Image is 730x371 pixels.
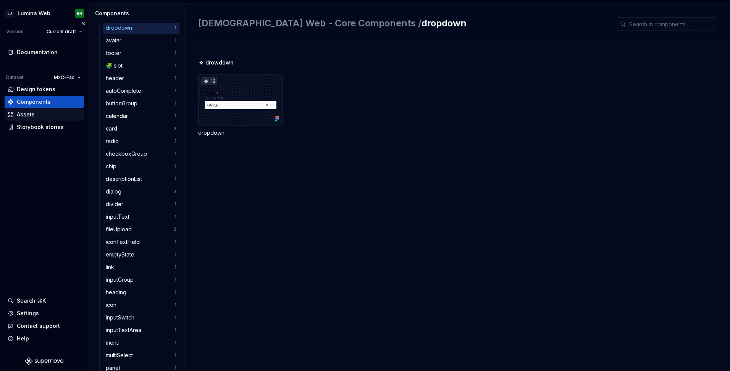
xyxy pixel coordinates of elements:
button: LDLumina WebRR [2,5,87,21]
div: 1 [174,327,176,333]
div: 1 [174,75,176,81]
div: Search ⌘K [17,297,46,305]
a: footer1 [103,47,179,59]
div: Design tokens [17,85,55,93]
div: header [106,74,127,82]
a: inputSwitch1 [103,311,179,324]
a: card2 [103,123,179,135]
a: Assets [5,108,84,121]
a: chip1 [103,160,179,173]
div: 2 [173,189,176,195]
div: 1 [174,163,176,169]
div: divider [106,200,126,208]
a: descriptionList1 [103,173,179,185]
button: Collapse sidebar [78,18,89,29]
a: inputGroup1 [103,274,179,286]
a: avatar1 [103,34,179,47]
div: icon [106,301,120,309]
a: Storybook stories [5,121,84,133]
div: 12dropdown [198,74,283,137]
div: 1 [174,289,176,295]
div: 1 [174,63,176,69]
div: Storybook stories [17,123,64,131]
div: 1 [174,315,176,321]
div: RR [77,10,82,16]
a: Documentation [5,46,84,58]
div: inputGroup [106,276,137,284]
div: avatar [106,37,124,44]
div: 2 [173,126,176,132]
input: Search in components... [626,17,716,31]
div: footer [106,49,124,57]
div: heading [106,289,129,296]
div: Contact support [17,322,60,330]
div: 1 [174,151,176,157]
a: heading1 [103,286,179,298]
span: [DEMOGRAPHIC_DATA] Web - Core Components / [198,18,422,29]
a: dialog2 [103,185,179,198]
a: menu1 [103,337,179,349]
span: Current draft [47,29,76,35]
div: checkboxGroup [106,150,150,158]
div: 12 [202,77,217,85]
div: inputText [106,213,132,221]
a: emptyState1 [103,248,179,261]
div: radio [106,137,122,145]
div: Help [17,335,29,342]
div: 🧩 slot [106,62,126,69]
div: 1 [174,264,176,270]
div: 1 [174,239,176,245]
div: 1 [174,352,176,358]
a: header1 [103,72,179,84]
a: 🧩 slot1 [103,60,179,72]
svg: Supernova Logo [25,357,63,365]
div: calendar [106,112,131,120]
div: Assets [17,111,35,118]
div: inputTextArea [106,326,144,334]
div: card [106,125,120,132]
div: 1 [174,88,176,94]
div: autoComplete [106,87,144,95]
div: emptyState [106,251,137,258]
div: 2 [173,226,176,232]
div: fileUpload [106,226,135,233]
div: 1 [174,365,176,371]
span: ❖ drowdown [199,59,234,66]
a: Components [5,96,84,108]
div: dropdown [106,24,135,32]
div: dialog [106,188,124,195]
div: 1 [174,252,176,258]
div: 1 [174,176,176,182]
a: divider1 [103,198,179,210]
button: Search ⌘K [5,295,84,307]
div: LD [5,9,15,18]
div: 1 [174,201,176,207]
h2: dropdown [198,17,608,29]
div: iconTextField [106,238,143,246]
div: Components [17,98,51,106]
a: autoComplete1 [103,85,179,97]
div: descriptionList [106,175,145,183]
button: Contact support [5,320,84,332]
a: Settings [5,307,84,319]
div: Settings [17,310,39,317]
div: dropdown [198,129,283,137]
a: calendar1 [103,110,179,122]
div: 1 [174,302,176,308]
div: 1 [174,277,176,283]
div: 1 [174,25,176,31]
a: Design tokens [5,83,84,95]
a: multiSelect1 [103,349,179,361]
button: MxC-Fac [50,72,84,83]
a: inputTextArea1 [103,324,179,336]
div: multiSelect [106,352,136,359]
a: inputText1 [103,211,179,223]
div: Lumina Web [18,10,50,17]
div: 1 [174,214,176,220]
div: 1 [174,100,176,106]
a: radio1 [103,135,179,147]
a: link1 [103,261,179,273]
div: Version [6,29,24,35]
a: dropdown1 [103,22,179,34]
